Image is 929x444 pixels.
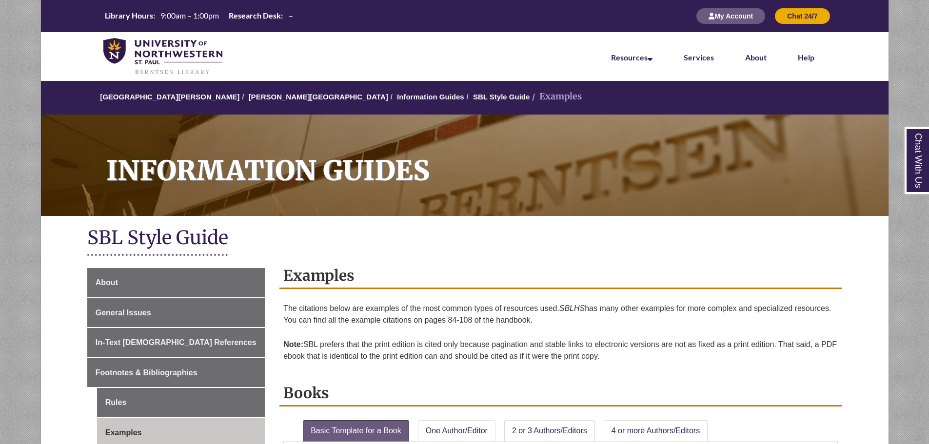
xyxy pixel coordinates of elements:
th: Research Desk: [225,10,284,21]
span: In-Text [DEMOGRAPHIC_DATA] References [96,338,257,347]
a: Services [684,53,714,62]
a: 2 or 3 Authors/Editors [504,420,595,442]
a: [PERSON_NAME][GEOGRAPHIC_DATA] [249,93,388,101]
li: Examples [530,90,582,104]
p: The citations below are examples of the most common types of resources used. has many other examp... [283,299,838,330]
h1: Information Guides [96,115,889,203]
a: Information Guides [41,115,889,216]
span: General Issues [96,309,151,317]
table: Hours Today [101,10,297,21]
a: About [745,53,767,62]
p: SBL prefers that the print edition is cited only because pagination and stable links to electroni... [283,335,838,366]
span: Footnotes & Bibliographies [96,368,198,377]
a: Chat 24/7 [775,12,830,20]
strong: Note: [283,340,303,348]
a: General Issues [87,298,265,328]
a: Help [798,53,814,62]
th: Library Hours: [101,10,157,21]
a: [GEOGRAPHIC_DATA][PERSON_NAME] [100,93,239,101]
a: Rules [97,388,265,417]
span: – [289,11,293,20]
span: About [96,278,118,287]
a: 4 or more Authors/Editors [604,420,708,442]
a: About [87,268,265,297]
img: UNWSP Library Logo [103,38,223,76]
a: Information Guides [397,93,464,101]
a: Hours Today [101,10,297,22]
span: 9:00am – 1:00pm [160,11,219,20]
em: SBLHS [559,304,585,312]
a: Basic Template for a Book [303,420,409,442]
a: In-Text [DEMOGRAPHIC_DATA] References [87,328,265,357]
a: SBL Style Guide [473,93,530,101]
a: Resources [611,53,652,62]
button: My Account [696,8,765,24]
a: One Author/Editor [418,420,495,442]
a: My Account [696,12,765,20]
h1: SBL Style Guide [87,226,842,251]
button: Chat 24/7 [775,8,830,24]
h2: Books [279,381,842,406]
a: Footnotes & Bibliographies [87,358,265,387]
h2: Examples [279,263,842,289]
